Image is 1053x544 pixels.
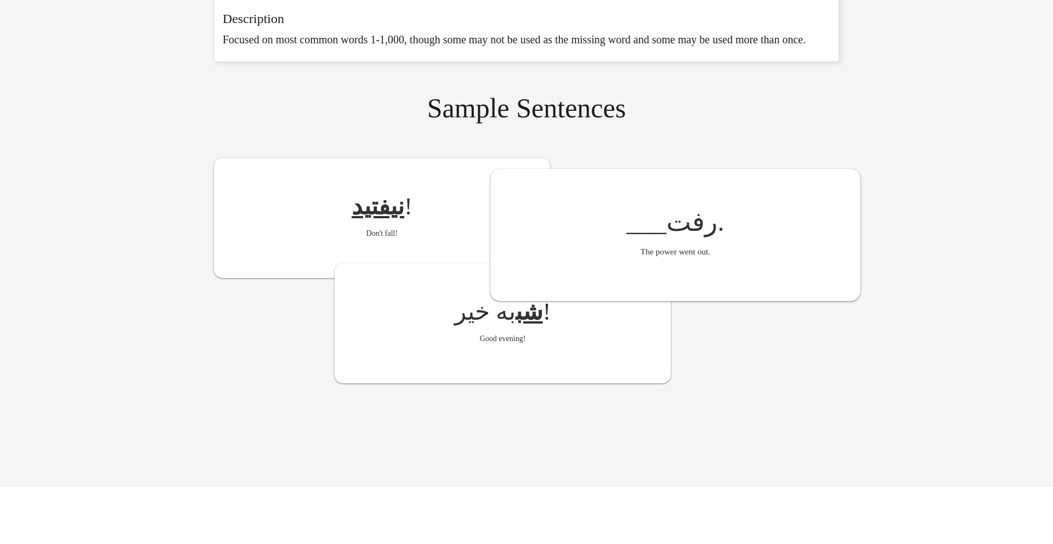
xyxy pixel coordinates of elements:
[223,31,830,48] p: Focused on most common words 1-1,000, though some may not be used as the missing word and some ma...
[366,225,398,242] div: Don't fall!
[455,299,551,325] div: به خیر!
[626,209,724,237] div: رفت.
[641,242,710,261] div: The power went out.
[214,89,839,127] h2: Sample Sentences
[352,194,412,219] div: !
[223,12,830,26] h3: Description
[516,298,543,325] u: شب
[626,207,666,237] span: ___
[480,330,526,347] div: Good evening!
[352,193,404,220] u: نیفتید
